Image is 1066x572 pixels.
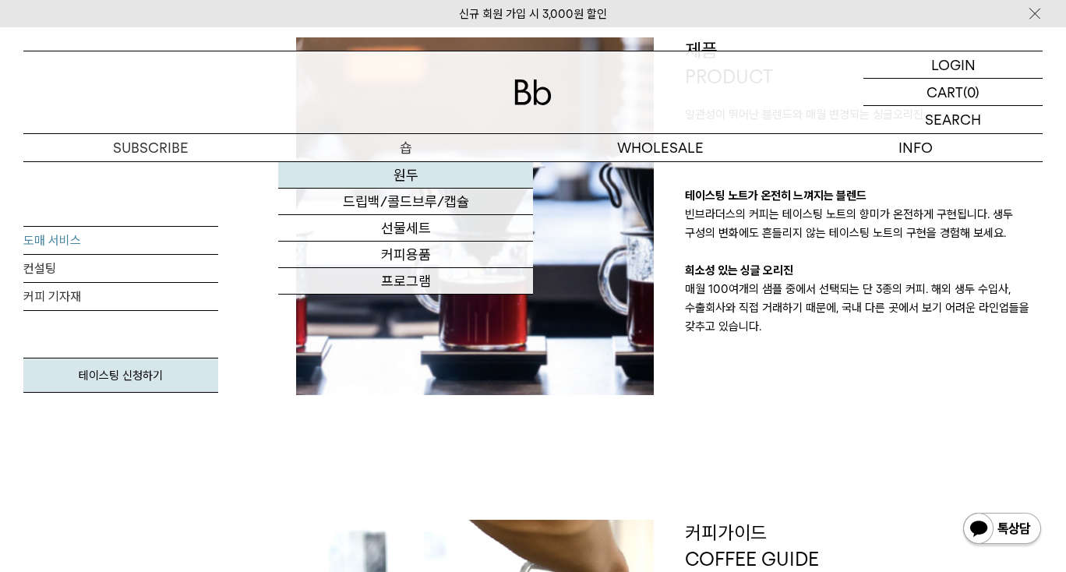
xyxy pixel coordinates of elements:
p: WHOLESALE [533,134,788,161]
a: 컨설팅 [23,255,218,283]
a: 드립백/콜드브루/캡슐 [278,189,533,215]
img: 카카오톡 채널 1:1 채팅 버튼 [962,511,1043,549]
a: 커피용품 [278,242,533,268]
a: 원두 [278,162,533,189]
p: 빈브라더스의 커피는 테이스팅 노트의 향미가 온전하게 구현됩니다. 생두 구성의 변화에도 흔들리지 않는 테이스팅 노트의 구현을 경험해 보세요. [685,205,1043,242]
p: INFO [788,134,1043,161]
p: 희소성 있는 싱글 오리진 [685,261,1043,280]
a: 프로그램 [278,268,533,295]
p: 커피가이드 COFFEE GUIDE [685,520,1043,572]
a: 커피 기자재 [23,283,218,311]
p: LOGIN [931,51,976,78]
a: CART (0) [863,79,1043,106]
a: LOGIN [863,51,1043,79]
a: 숍 [278,134,533,161]
a: SUBSCRIBE [23,134,278,161]
a: 선물세트 [278,215,533,242]
a: 테이스팅 신청하기 [23,358,218,393]
p: 테이스팅 노트가 온전히 느껴지는 블렌드 [685,186,1043,205]
p: (0) [963,79,980,105]
a: 도매 서비스 [23,227,218,255]
p: 매월 100여개의 샘플 중에서 선택되는 단 3종의 커피. 해외 생두 수입사, 수출회사와 직접 거래하기 때문에, 국내 다른 곳에서 보기 어려운 라인업들을 갖추고 있습니다. [685,280,1043,336]
a: 신규 회원 가입 시 3,000원 할인 [459,7,607,21]
p: CART [927,79,963,105]
p: SEARCH [925,106,981,133]
img: 로고 [514,79,552,105]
